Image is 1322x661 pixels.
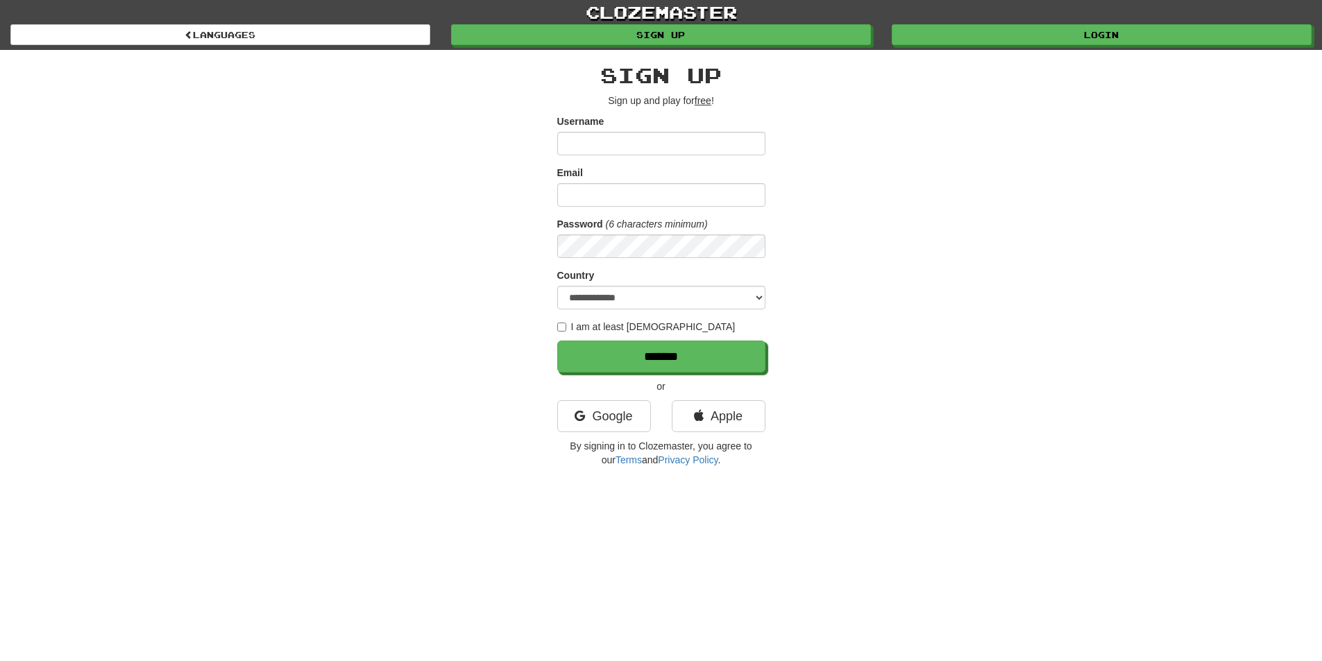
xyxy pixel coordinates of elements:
a: Terms [616,454,642,465]
p: or [557,379,765,393]
label: Password [557,217,603,231]
h2: Sign up [557,64,765,87]
p: Sign up and play for ! [557,94,765,108]
p: By signing in to Clozemaster, you agree to our and . [557,439,765,467]
input: I am at least [DEMOGRAPHIC_DATA] [557,323,566,332]
a: Languages [10,24,430,45]
a: Apple [672,400,765,432]
a: Privacy Policy [658,454,718,465]
a: Login [892,24,1312,45]
a: Sign up [451,24,871,45]
em: (6 characters minimum) [606,218,708,230]
label: I am at least [DEMOGRAPHIC_DATA] [557,320,736,334]
u: free [695,95,711,106]
label: Email [557,166,583,180]
label: Country [557,268,595,282]
a: Google [557,400,651,432]
label: Username [557,114,604,128]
